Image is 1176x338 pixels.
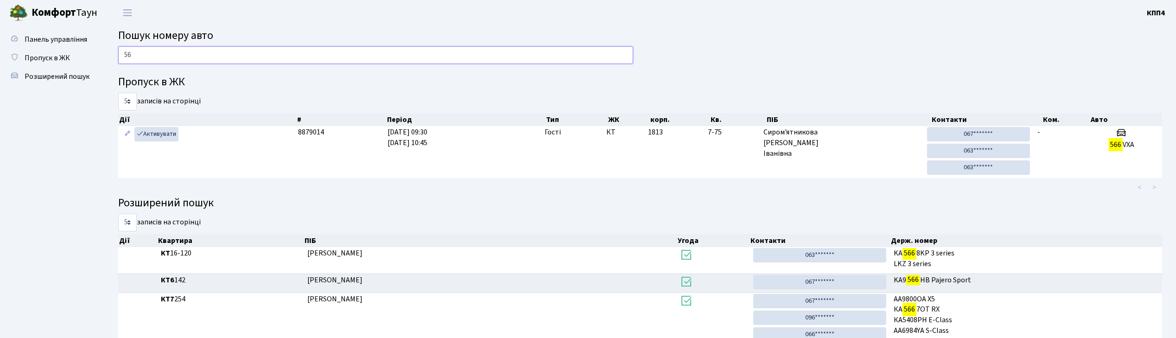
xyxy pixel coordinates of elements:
[25,53,70,63] span: Пропуск в ЖК
[161,294,300,305] span: 254
[32,5,76,20] b: Комфорт
[118,234,157,247] th: Дії
[5,30,97,49] a: Панель управління
[5,67,97,86] a: Розширений пошук
[1085,140,1158,149] h5: VXA
[118,76,1162,89] h4: Пропуск в ЖК
[25,34,87,45] span: Панель управління
[9,4,28,22] img: logo.png
[5,49,97,67] a: Пропуск в ЖК
[763,127,920,159] span: Сиром'ятникова [PERSON_NAME] Іванівна
[1147,8,1165,18] b: КПП4
[118,93,137,110] select: записів на сторінці
[296,113,386,126] th: #
[607,113,650,126] th: ЖК
[894,248,1158,269] span: KA 8KP 3 series LKZ 3 series
[710,113,766,126] th: Кв.
[161,275,174,285] b: КТ6
[386,113,545,126] th: Період
[118,214,201,231] label: записів на сторінці
[161,275,300,286] span: 142
[32,5,97,21] span: Таун
[1109,138,1123,151] mark: 566
[298,127,324,137] span: 8879014
[118,27,213,44] span: Пошук номеру авто
[677,234,750,247] th: Угода
[903,247,916,260] mark: 566
[134,127,178,141] a: Активувати
[307,294,362,304] span: [PERSON_NAME]
[750,234,890,247] th: Контакти
[161,248,300,259] span: 16-120
[25,71,89,82] span: Розширений пошук
[118,93,201,110] label: записів на сторінці
[1037,127,1040,137] span: -
[1090,113,1171,126] th: Авто
[648,127,663,137] span: 1813
[118,113,296,126] th: Дії
[157,234,304,247] th: Квартира
[606,127,641,138] span: КТ
[931,113,1042,126] th: Контакти
[545,127,561,138] span: Гості
[304,234,677,247] th: ПІБ
[708,127,756,138] span: 7-75
[307,275,362,285] span: [PERSON_NAME]
[118,197,1162,210] h4: Розширений пошук
[650,113,710,126] th: корп.
[890,234,1162,247] th: Держ. номер
[161,294,174,304] b: КТ7
[906,273,920,286] mark: 566
[903,303,916,316] mark: 566
[894,275,1158,286] span: KA9 HB Pajero Sport
[122,127,133,141] a: Редагувати
[161,248,170,258] b: КТ
[118,214,137,231] select: записів на сторінці
[1042,113,1090,126] th: Ком.
[545,113,607,126] th: Тип
[1147,7,1165,19] a: КПП4
[307,248,362,258] span: [PERSON_NAME]
[766,113,931,126] th: ПІБ
[118,46,633,64] input: Пошук
[116,5,139,20] button: Переключити навігацію
[388,127,427,148] span: [DATE] 09:30 [DATE] 10:45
